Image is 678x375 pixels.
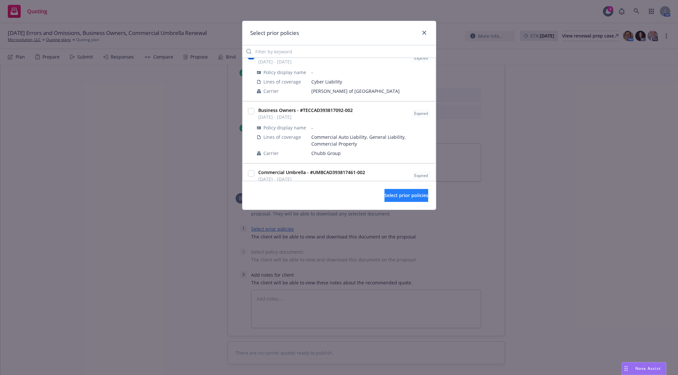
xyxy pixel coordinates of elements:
[263,78,301,85] span: Lines of coverage
[242,45,436,58] input: Filter by keyword
[622,362,666,375] button: Nova Assist
[311,150,430,157] span: Chubb Group
[263,134,301,140] span: Lines of coverage
[622,362,630,375] div: Drag to move
[258,114,353,120] span: [DATE] - [DATE]
[258,169,365,175] strong: Commercial Umbrella - #UMBCAD393817461-002
[384,189,428,202] button: Select prior policies
[258,176,365,182] span: [DATE] - [DATE]
[414,55,428,61] span: Expired
[311,78,430,85] span: Cyber Liability
[311,69,430,76] span: -
[263,88,279,94] span: Carrier
[263,124,306,131] span: Policy display name
[384,192,428,198] span: Select prior policies
[311,134,430,147] span: Commercial Auto Liability, General Liability, Commercial Property
[258,58,346,65] span: [DATE] - [DATE]
[414,111,428,116] span: Expired
[250,29,299,37] h1: Select prior policies
[414,173,428,179] span: Expired
[635,366,661,371] span: Nova Assist
[311,124,430,131] span: -
[263,69,306,76] span: Policy display name
[263,150,279,157] span: Carrier
[420,29,428,37] a: close
[311,88,430,94] span: [PERSON_NAME] of [GEOGRAPHIC_DATA]
[258,107,353,113] strong: Business Owners - #TECCAD393817092-002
